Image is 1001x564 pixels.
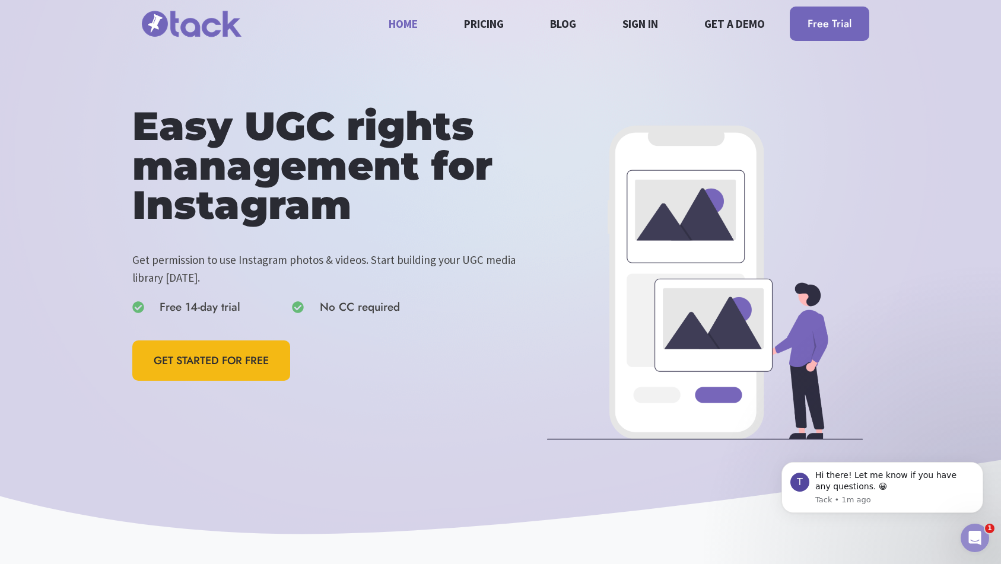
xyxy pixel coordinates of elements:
span: No CC required [320,298,400,316]
span: 1 [985,524,994,533]
span: GET STARTED FOR FREE [154,352,269,369]
h1: Easy UGC rights management for Instagram [132,107,541,225]
a: Blog [544,8,583,39]
img: tack [132,4,251,44]
a: Home [382,8,425,39]
img: Illustration of person looking at an Instagram-style photo feed on a mobile phone [547,125,863,441]
a: Sign in [616,8,665,39]
a: GET STARTED FOR FREE [132,340,290,381]
a: Get a demo [698,8,772,39]
p: Get permission to use Instagram photos & videos. Start building your UGC media library [DATE]. [132,251,541,287]
iframe: Intercom live chat [961,524,989,552]
span: Free 14-day trial​ [160,298,240,316]
nav: Primary [382,8,772,39]
a: Free Trial [790,7,869,42]
a: Pricing [457,8,511,39]
iframe: Intercom notifications message [764,444,1001,532]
